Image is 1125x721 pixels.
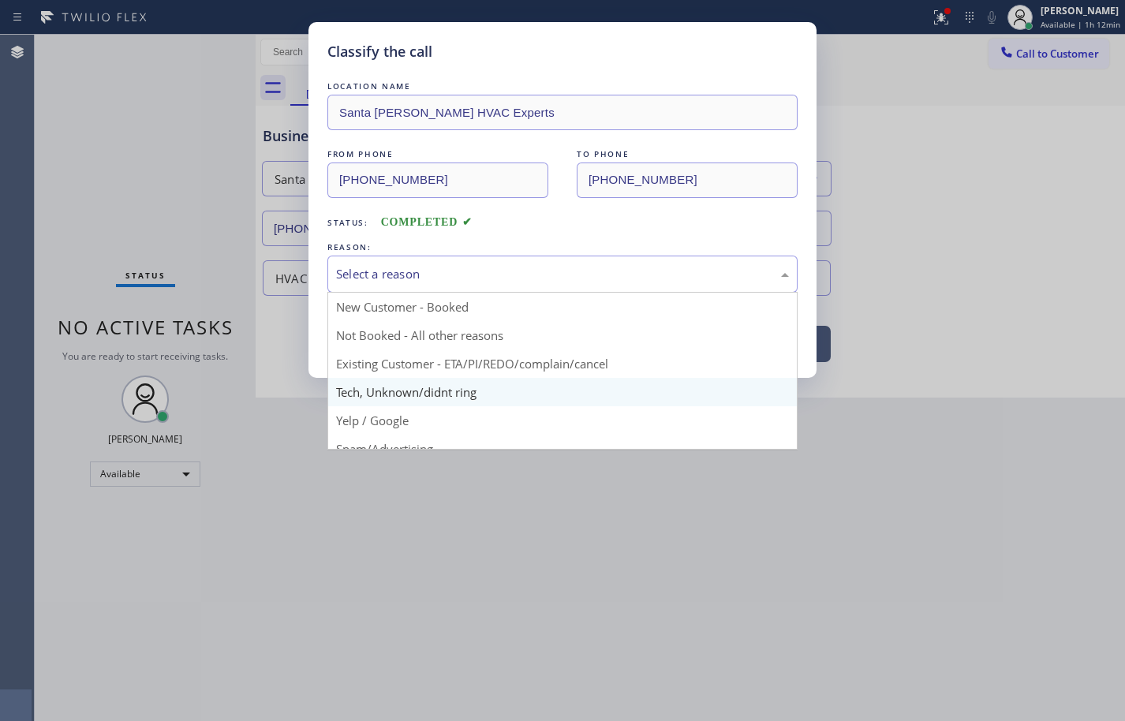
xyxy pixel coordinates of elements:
[328,435,797,463] div: Spam/Advertising
[327,163,548,198] input: From phone
[328,378,797,406] div: Tech, Unknown/didnt ring
[577,163,798,198] input: To phone
[327,41,432,62] h5: Classify the call
[327,217,368,228] span: Status:
[327,239,798,256] div: REASON:
[328,293,797,321] div: New Customer - Booked
[328,321,797,349] div: Not Booked - All other reasons
[381,216,473,228] span: COMPLETED
[336,265,789,283] div: Select a reason
[577,146,798,163] div: TO PHONE
[327,78,798,95] div: LOCATION NAME
[328,406,797,435] div: Yelp / Google
[328,349,797,378] div: Existing Customer - ETA/PI/REDO/complain/cancel
[327,146,548,163] div: FROM PHONE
